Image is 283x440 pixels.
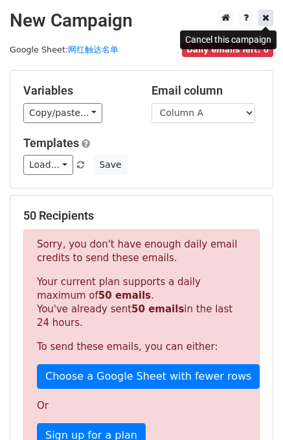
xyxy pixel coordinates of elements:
p: Or [37,399,246,413]
iframe: Chat Widget [218,378,283,440]
a: Load... [23,155,73,175]
h5: 50 Recipients [23,209,260,223]
h5: Variables [23,84,132,98]
a: Choose a Google Sheet with fewer rows [37,364,260,389]
a: 网红触达名单 [68,45,119,54]
strong: 50 emails [98,290,151,301]
h5: Email column [152,84,260,98]
p: Sorry, you don't have enough daily email credits to send these emails. [37,238,246,265]
button: Save [93,155,127,175]
a: Copy/paste... [23,103,102,123]
strong: 50 emails [131,303,184,315]
a: Daily emails left: 0 [182,45,273,54]
p: To send these emails, you can either: [37,340,246,354]
a: Templates [23,136,79,150]
p: Your current plan supports a daily maximum of . You've already sent in the last 24 hours. [37,275,246,330]
h2: New Campaign [10,10,273,32]
div: Cancel this campaign [180,30,277,49]
small: Google Sheet: [10,45,119,54]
